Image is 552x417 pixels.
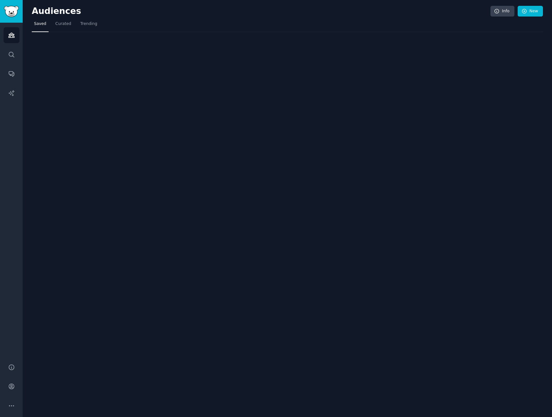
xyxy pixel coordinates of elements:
[4,6,19,17] img: GummySearch logo
[32,19,49,32] a: Saved
[518,6,543,17] a: New
[55,21,71,27] span: Curated
[53,19,74,32] a: Curated
[78,19,99,32] a: Trending
[34,21,46,27] span: Saved
[32,6,490,17] h2: Audiences
[490,6,514,17] a: Info
[80,21,97,27] span: Trending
